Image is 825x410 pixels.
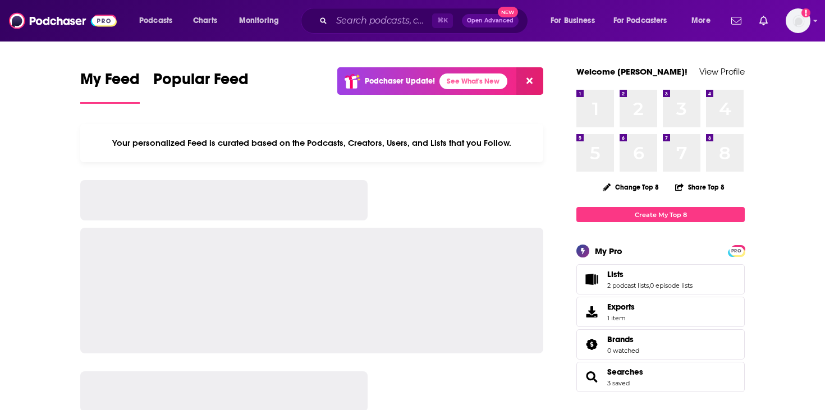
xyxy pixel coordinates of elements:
a: Charts [186,12,224,30]
a: Searches [607,367,643,377]
span: Brands [607,334,634,344]
a: See What's New [439,73,507,89]
span: Monitoring [239,13,279,29]
a: Exports [576,297,745,327]
button: open menu [606,12,684,30]
a: Show notifications dropdown [727,11,746,30]
span: New [498,7,518,17]
a: My Feed [80,70,140,104]
a: 3 saved [607,379,630,387]
a: Brands [607,334,639,344]
span: More [691,13,711,29]
button: open menu [131,12,187,30]
span: For Business [551,13,595,29]
button: Open AdvancedNew [462,14,519,27]
a: View Profile [699,66,745,77]
button: open menu [543,12,609,30]
span: 1 item [607,314,635,322]
a: Create My Top 8 [576,207,745,222]
button: open menu [684,12,725,30]
input: Search podcasts, credits, & more... [332,12,432,30]
span: Searches [576,362,745,392]
span: Lists [576,264,745,294]
a: Lists [607,269,693,279]
div: My Pro [595,246,622,256]
a: Searches [580,369,603,385]
div: Search podcasts, credits, & more... [311,8,539,34]
span: PRO [730,247,743,255]
span: My Feed [80,70,140,95]
button: open menu [231,12,294,30]
img: User Profile [786,8,810,33]
a: PRO [730,246,743,255]
a: Popular Feed [153,70,249,104]
span: Charts [193,13,217,29]
span: For Podcasters [613,13,667,29]
a: Show notifications dropdown [755,11,772,30]
p: Podchaser Update! [365,76,435,86]
span: ⌘ K [432,13,453,28]
a: 0 episode lists [650,282,693,289]
button: Share Top 8 [675,176,725,198]
span: Exports [580,304,603,320]
span: Logged in as TrevorC [786,8,810,33]
button: Show profile menu [786,8,810,33]
span: Lists [607,269,624,279]
div: Your personalized Feed is curated based on the Podcasts, Creators, Users, and Lists that you Follow. [80,124,543,162]
svg: Add a profile image [801,8,810,17]
button: Change Top 8 [596,180,666,194]
a: Lists [580,271,603,287]
span: Open Advanced [467,18,514,24]
a: Welcome [PERSON_NAME]! [576,66,687,77]
span: , [649,282,650,289]
span: Podcasts [139,13,172,29]
img: Podchaser - Follow, Share and Rate Podcasts [9,10,117,31]
span: Exports [607,302,635,312]
a: 2 podcast lists [607,282,649,289]
a: Brands [580,337,603,352]
a: 0 watched [607,347,639,354]
span: Brands [576,329,745,360]
span: Popular Feed [153,70,249,95]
